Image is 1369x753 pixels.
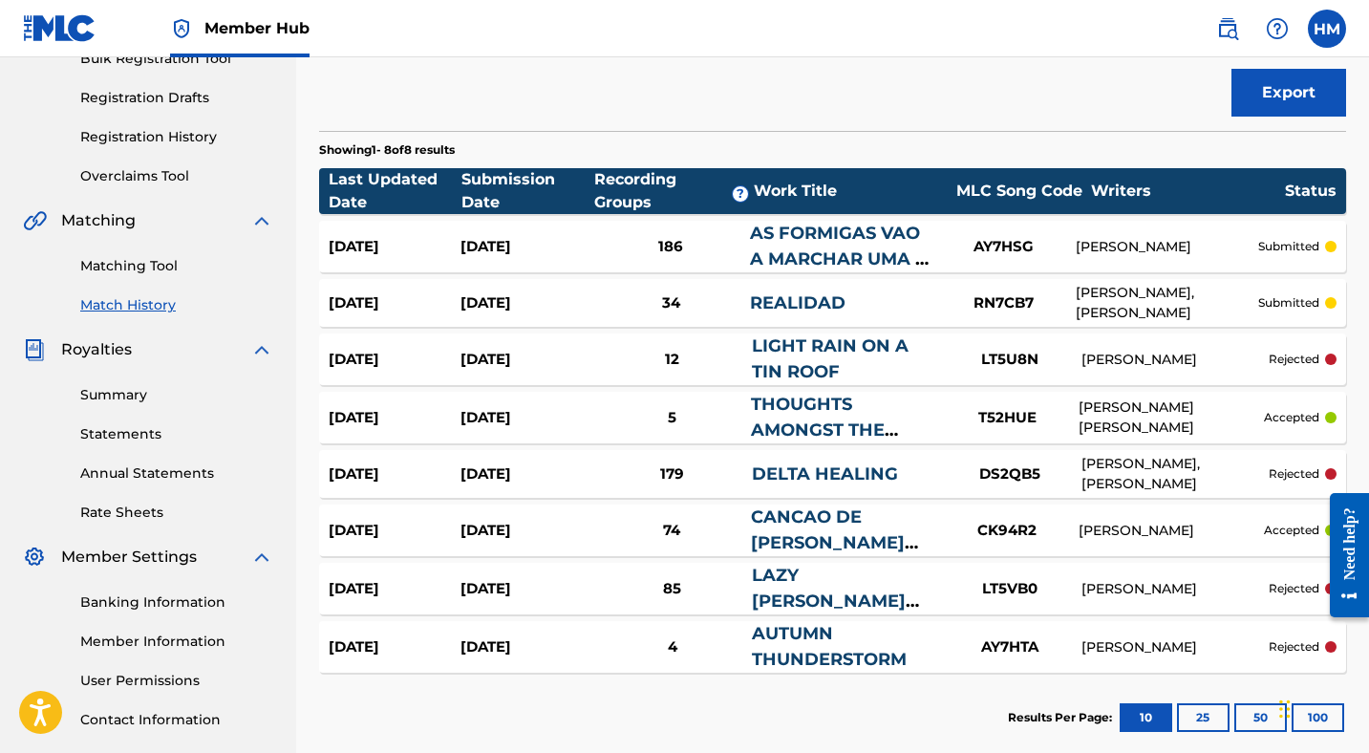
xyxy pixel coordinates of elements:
div: T52HUE [935,407,1079,429]
div: RN7CB7 [932,292,1076,314]
div: DS2QB5 [938,463,1081,485]
div: [PERSON_NAME] [1076,237,1258,257]
div: [DATE] [329,636,460,658]
p: accepted [1264,522,1319,539]
div: AY7HSG [932,236,1076,258]
a: Summary [80,385,273,405]
img: expand [250,546,273,569]
div: [DATE] [329,463,460,485]
div: [PERSON_NAME], [PERSON_NAME] [1076,283,1258,323]
a: LAZY [PERSON_NAME] WILL YOU GET UP [752,565,912,637]
a: Annual Statements [80,463,273,484]
p: submitted [1258,294,1319,312]
img: MLC Logo [23,14,96,42]
div: [DATE] [460,636,592,658]
img: Royalties [23,338,46,361]
a: Public Search [1209,10,1247,48]
div: MLC Song Code [948,180,1091,203]
div: [PERSON_NAME] [PERSON_NAME] [1079,398,1264,438]
div: 12 [593,349,752,371]
div: [DATE] [329,520,460,542]
div: LT5VB0 [938,578,1081,600]
div: [DATE] [460,463,592,485]
div: [DATE] [460,236,592,258]
div: Submission Date [461,168,594,214]
div: CK94R2 [935,520,1079,542]
button: 50 [1234,703,1287,732]
p: submitted [1258,238,1319,255]
span: Matching [61,209,136,232]
div: Work Title [754,180,948,203]
a: Rate Sheets [80,503,273,523]
div: [DATE] [460,349,592,371]
p: rejected [1269,638,1319,656]
p: Results Per Page: [1008,709,1117,726]
a: Match History [80,295,273,315]
p: Showing 1 - 8 of 8 results [319,141,455,159]
iframe: Chat Widget [1273,661,1369,753]
div: [DATE] [460,292,592,314]
div: [DATE] [460,407,592,429]
img: expand [250,209,273,232]
div: Status [1285,180,1337,203]
button: 10 [1120,703,1172,732]
a: Contact Information [80,710,273,730]
div: LT5U8N [938,349,1081,371]
div: 74 [592,520,751,542]
div: [DATE] [329,407,460,429]
div: [DATE] [460,520,592,542]
div: Writers [1091,180,1285,203]
a: Member Information [80,632,273,652]
div: [PERSON_NAME] [1081,637,1269,657]
div: 85 [593,578,752,600]
div: 5 [592,407,751,429]
div: [PERSON_NAME] [1081,579,1269,599]
p: rejected [1269,580,1319,597]
div: [DATE] [460,578,592,600]
img: Matching [23,209,47,232]
div: [PERSON_NAME], [PERSON_NAME] [1081,454,1269,494]
span: ? [733,186,748,202]
div: Help [1258,10,1296,48]
a: Registration History [80,127,273,147]
a: LIGHT RAIN ON A TIN ROOF [752,335,909,382]
a: Banking Information [80,592,273,613]
a: Bulk Registration Tool [80,49,273,69]
a: Registration Drafts [80,88,273,108]
a: CANCAO DE [PERSON_NAME] PARA A BABY BAY [751,506,917,579]
p: rejected [1269,465,1319,483]
iframe: Resource Center [1316,479,1369,633]
a: THOUGHTS AMONGST THE [DEMOGRAPHIC_DATA] [751,394,964,466]
img: expand [250,338,273,361]
div: [DATE] [329,236,460,258]
a: DELTA HEALING [752,463,898,484]
p: rejected [1269,351,1319,368]
div: AY7HTA [938,636,1081,658]
p: accepted [1264,409,1319,426]
span: Member Settings [61,546,197,569]
a: User Permissions [80,671,273,691]
div: [DATE] [329,349,460,371]
img: help [1266,17,1289,40]
img: search [1216,17,1239,40]
a: AS FORMIGAS VAO A MARCHAR UMA A UMA NA HORA DE DORMIR [750,223,929,321]
a: AUTUMN THUNDERSTORM [752,623,907,670]
div: [PERSON_NAME] [1081,350,1269,370]
div: 4 [593,636,752,658]
button: 25 [1177,703,1230,732]
div: 186 [592,236,750,258]
img: Top Rightsholder [170,17,193,40]
a: Overclaims Tool [80,166,273,186]
div: 179 [593,463,752,485]
div: Drag [1279,680,1291,738]
div: 34 [592,292,750,314]
a: REALIDAD [750,292,845,313]
a: Statements [80,424,273,444]
div: Recording Groups [594,168,754,214]
div: [DATE] [329,292,460,314]
span: Member Hub [204,17,310,39]
img: Member Settings [23,546,46,569]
